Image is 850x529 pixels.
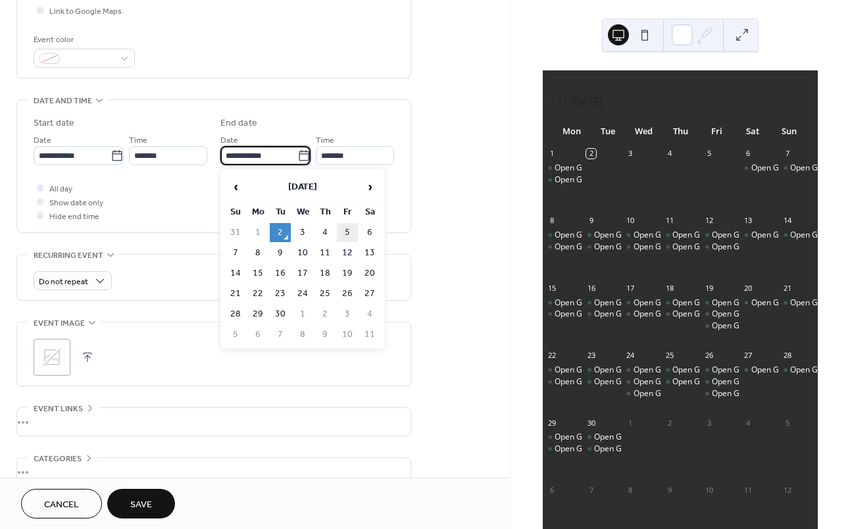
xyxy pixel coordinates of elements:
div: ••• [17,458,411,486]
div: Open Gym [622,297,661,309]
div: Open Gym [751,365,790,376]
span: Date and time [34,94,92,108]
div: 1 [626,418,636,428]
div: 7 [782,149,792,159]
div: Thu [662,118,699,145]
div: Open Gym [543,163,582,174]
div: Open Gym [582,432,622,443]
div: Open Gym [739,297,779,309]
div: Open Gym [582,443,622,455]
td: 26 [337,284,358,303]
div: Open Gym [543,443,582,455]
div: Open Gym [622,241,661,253]
div: 5 [782,418,792,428]
div: 2 [586,149,596,159]
td: 20 [359,264,380,283]
div: Open Gym [555,174,593,186]
th: Sa [359,203,380,222]
div: Open Gym [739,230,779,241]
button: Save [107,489,175,518]
div: Open Gym [790,163,829,174]
span: ‹ [226,174,245,200]
td: 18 [314,264,336,283]
td: 4 [314,223,336,242]
div: Open Gym [543,432,582,443]
td: 6 [359,223,380,242]
span: Do not repeat [39,274,88,290]
div: Sun [771,118,807,145]
div: Open Gym [712,241,751,253]
div: Open Gym [594,443,633,455]
span: Date [220,134,238,147]
td: 15 [247,264,268,283]
div: Open Gym [555,443,593,455]
div: Fri [699,118,735,145]
div: Open Gym [661,376,700,388]
div: Open Gym [594,365,633,376]
div: Open Gym [661,230,700,241]
div: 9 [586,216,596,226]
div: Open Gym [594,309,633,320]
div: 18 [664,283,674,293]
td: 14 [225,264,246,283]
div: 10 [704,485,714,495]
span: Time [316,134,334,147]
div: Open Gym [712,388,751,399]
div: Open Gym [672,297,711,309]
th: Su [225,203,246,222]
div: 24 [626,351,636,361]
td: 6 [247,325,268,344]
td: 5 [225,325,246,344]
th: Th [314,203,336,222]
th: Fr [337,203,358,222]
div: Event color [34,33,132,47]
div: Open Gym [700,376,739,388]
div: End date [220,116,257,130]
div: Open Gym [622,388,661,399]
td: 1 [247,223,268,242]
div: Open Gym [594,376,633,388]
div: Open Gym [778,230,818,241]
div: Open Gym [555,365,593,376]
div: 12 [704,216,714,226]
div: Open Gym [543,174,582,186]
td: 7 [225,243,246,263]
div: Open Gym [555,241,593,253]
div: 23 [586,351,596,361]
div: Open Gym [672,365,711,376]
div: Open Gym [634,230,672,241]
div: 8 [547,216,557,226]
div: Open Gym [594,241,633,253]
div: Open Gym [672,230,711,241]
td: 13 [359,243,380,263]
div: Open Gym [700,241,739,253]
td: 10 [337,325,358,344]
div: Open Gym [751,163,790,174]
div: 13 [743,216,753,226]
div: Open Gym [700,388,739,399]
div: Open Gym [634,241,672,253]
td: 29 [247,305,268,324]
div: Open Gym [672,309,711,320]
div: [DATE] [543,70,818,86]
div: Open Gym [634,309,672,320]
div: 6 [547,485,557,495]
a: Cancel [21,489,102,518]
div: Open Gym [594,432,633,443]
span: Event links [34,402,83,416]
div: Open Gym [582,309,622,320]
td: 10 [292,243,313,263]
div: Open Gym [543,230,582,241]
div: ••• [17,408,411,436]
div: Open Gym [594,230,633,241]
td: 9 [270,243,291,263]
div: Open Gym [555,432,593,443]
div: Open Gym [543,365,582,376]
div: Open Gym [543,297,582,309]
td: 3 [292,223,313,242]
td: 23 [270,284,291,303]
div: 7 [586,485,596,495]
div: 12 [782,485,792,495]
div: 19 [704,283,714,293]
div: 8 [626,485,636,495]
